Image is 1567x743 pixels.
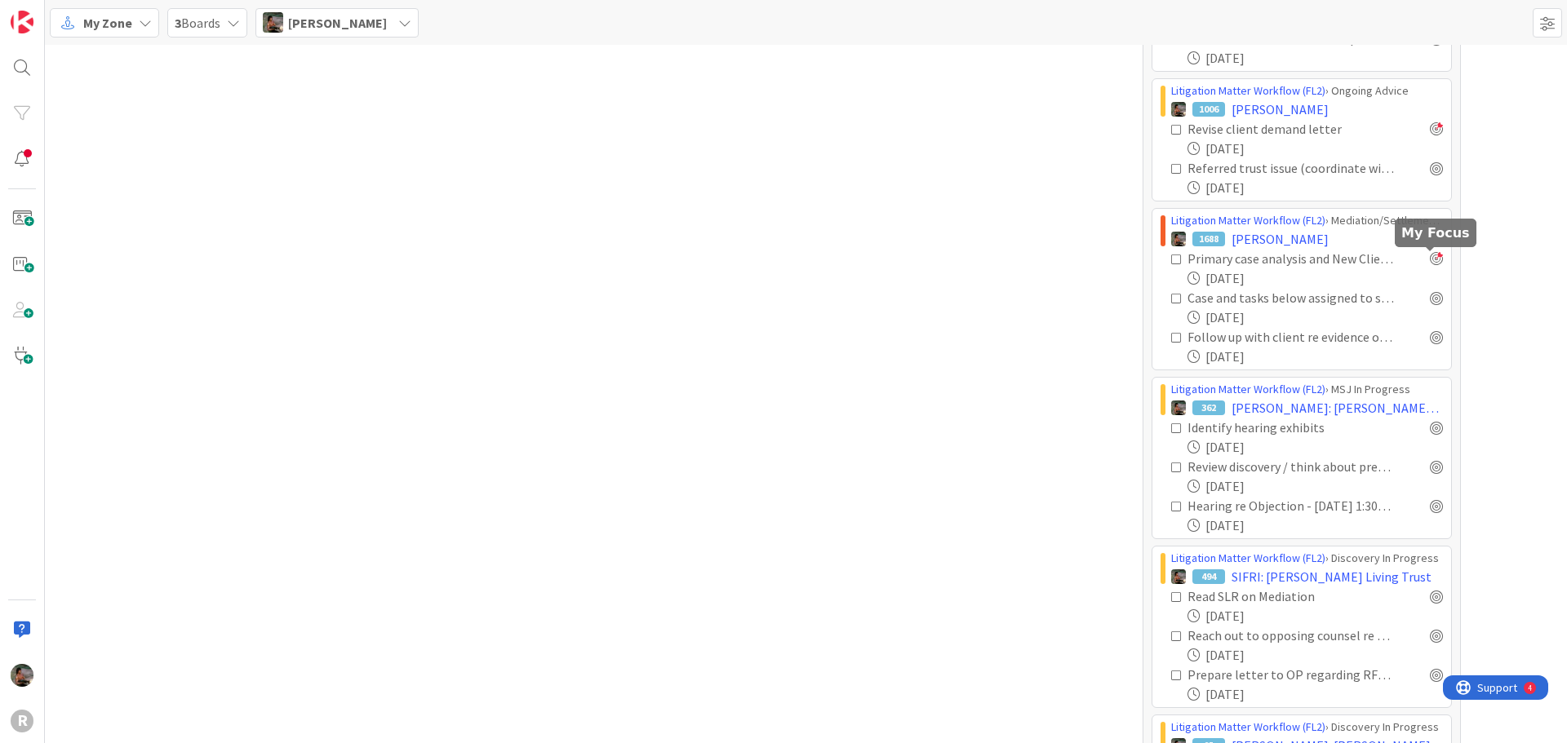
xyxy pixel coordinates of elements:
[1171,719,1325,734] a: Litigation Matter Workflow (FL2)
[1187,645,1443,665] div: [DATE]
[1171,719,1443,736] div: › Discovery In Progress
[1171,569,1186,584] img: MW
[1187,119,1379,139] div: Revise client demand letter
[1187,347,1443,366] div: [DATE]
[1187,606,1443,626] div: [DATE]
[1187,307,1443,327] div: [DATE]
[1232,229,1329,249] span: [PERSON_NAME]
[1187,158,1394,178] div: Referred trust issue (coordinate with INC)
[1187,288,1394,307] div: Case and tasks below assigned to supervising attorney
[1171,551,1325,565] a: Litigation Matter Workflow (FL2)
[1192,569,1225,584] div: 494
[1171,102,1186,117] img: MW
[1187,496,1394,515] div: Hearing re Objection - [DATE] 1:30pm
[1187,586,1365,606] div: Read SLR on Mediation
[1187,665,1394,684] div: Prepare letter to OP regarding RFP limited responses
[1171,213,1325,228] a: Litigation Matter Workflow (FL2)
[1401,225,1470,241] h5: My Focus
[288,13,387,33] span: [PERSON_NAME]
[1187,249,1394,268] div: Primary case analysis and New Client Memo drafted and saved to file
[1232,100,1329,119] span: [PERSON_NAME]
[1192,102,1225,117] div: 1006
[34,2,74,22] span: Support
[1171,83,1325,98] a: Litigation Matter Workflow (FL2)
[83,13,132,33] span: My Zone
[1187,327,1394,347] div: Follow up with client re evidence of deal to split trust
[85,7,89,20] div: 4
[175,13,220,33] span: Boards
[1187,268,1443,288] div: [DATE]
[1232,398,1443,418] span: [PERSON_NAME]: [PERSON_NAME] Abuse Claim
[1171,82,1443,100] div: › Ongoing Advice
[1187,178,1443,197] div: [DATE]
[1187,515,1443,535] div: [DATE]
[1187,626,1394,645] div: Reach out to opposing counsel re possible mediation
[1171,381,1443,398] div: › MSJ In Progress
[1171,232,1186,246] img: MW
[1171,212,1443,229] div: › Mediation/Settlement Queue
[11,710,33,732] div: R
[1187,457,1394,476] div: Review discovery / think about pre-trial motions
[1187,139,1443,158] div: [DATE]
[1171,550,1443,567] div: › Discovery In Progress
[11,664,33,687] img: MW
[1187,48,1443,68] div: [DATE]
[1171,400,1186,415] img: MW
[1187,437,1443,457] div: [DATE]
[1232,567,1432,586] span: SIFRI: [PERSON_NAME] Living Trust
[1192,232,1225,246] div: 1688
[1187,684,1443,704] div: [DATE]
[1187,476,1443,496] div: [DATE]
[11,11,33,33] img: Visit kanbanzone.com
[1192,400,1225,415] div: 362
[1187,418,1370,437] div: Identify hearing exhibits
[1171,382,1325,396] a: Litigation Matter Workflow (FL2)
[263,12,283,33] img: MW
[175,15,181,31] b: 3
